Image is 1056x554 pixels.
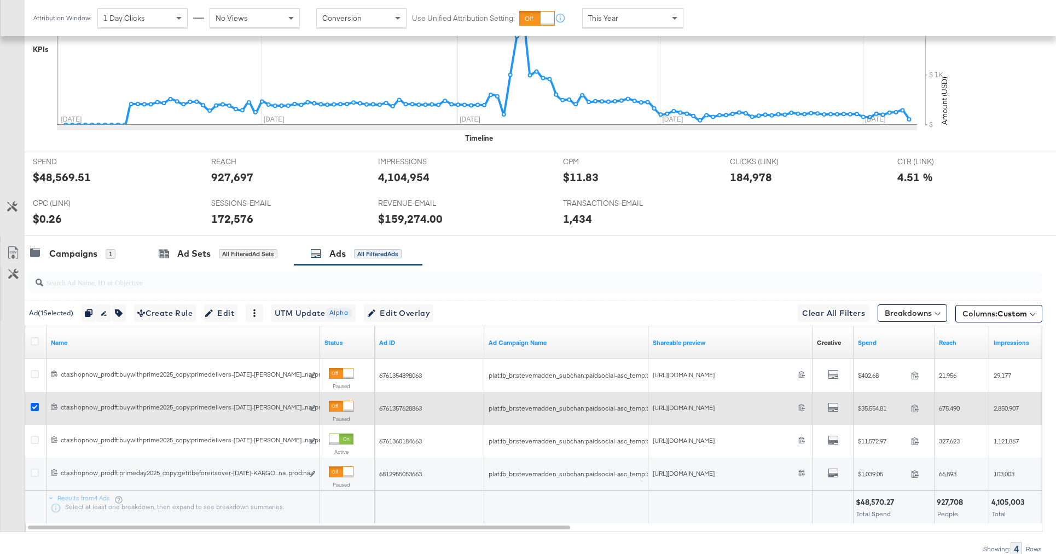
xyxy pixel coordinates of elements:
div: 927,708 [937,497,966,507]
div: Creative [817,338,841,347]
div: 4,105,003 [991,497,1028,507]
span: plat:fb_br:stevemadden_subchan:paidsocial-asc_temp:buywithprime-retargetingDPAs_obj:sales_cat:all... [489,470,805,478]
button: Columns:Custom [955,305,1042,322]
span: $35,554.81 [858,404,907,412]
div: All Filtered Ads [354,249,402,259]
div: $11.83 [563,169,599,185]
span: REVENUE-EMAIL [378,198,460,209]
span: $1,039.05 [858,470,907,478]
button: Edit [204,304,237,322]
a: The number of times your ad was served. On mobile apps an ad is counted as served the first time ... [994,338,1040,347]
div: Ads [329,247,346,260]
div: Campaigns [49,247,97,260]
span: Create Rule [137,307,193,320]
div: Ad Sets [177,247,211,260]
span: TRANSACTIONS-EMAIL [563,198,645,209]
button: Clear All Filters [798,304,869,322]
span: CPC (LINK) [33,198,115,209]
span: REACH [211,157,293,167]
span: IMPRESSIONS [378,157,460,167]
a: Ad Name. [51,338,316,347]
div: All Filtered Ad Sets [219,249,277,259]
div: $0.26 [33,211,62,227]
span: $402.68 [858,371,907,379]
span: Alpha [325,308,352,318]
div: cta:shopnow_prodft:primeday2025_copy:getitbeforeitsover-[DATE]-KARGO...na_prod:na [61,469,303,477]
text: Amount (USD) [939,77,949,125]
span: People [937,510,958,518]
button: UTM UpdateAlpha [271,304,356,322]
span: $11,572.97 [858,437,907,445]
div: [URL][DOMAIN_NAME] [653,371,798,380]
span: Total [992,510,1006,518]
label: Paused [329,383,353,390]
div: Rows [1025,545,1042,553]
div: cta:shopnow_prodft:buywithprime2025_copy:primedelivers-[DATE]-[PERSON_NAME]...na_prod:na [61,403,303,412]
div: KPIs [33,44,49,55]
div: Attribution Window: [33,14,92,22]
div: Timeline [465,133,493,143]
div: 184,978 [730,169,772,185]
span: No Views [216,13,248,23]
a: Shows the current state of your Ad. [324,338,370,347]
a: The total amount spent to date. [858,338,930,347]
span: SPEND [33,157,115,167]
span: UTM Update [275,307,352,320]
span: Edit [207,307,234,320]
div: 4,104,954 [378,169,430,185]
span: Edit Overlay [367,307,430,320]
div: 1 [106,249,115,259]
span: 2,850,907 [994,404,1019,412]
span: 6761357628863 [379,404,422,412]
div: 1,434 [563,211,592,227]
span: CPM [563,157,645,167]
input: Search Ad Name, ID or Objective [43,267,949,288]
label: Paused [329,481,353,488]
div: cta:shopnow_prodft:buywithprime2025_copy:primedelivers-[DATE]-[PERSON_NAME]...na_prod:na [61,370,303,379]
label: Active [329,448,353,455]
div: $48,569.51 [33,169,91,185]
div: 927,697 [211,169,253,185]
label: Paused [329,415,353,423]
span: CTR (LINK) [897,157,979,167]
div: Ad ( 1 Selected) [29,308,73,318]
span: This Year [588,13,618,23]
span: SESSIONS-EMAIL [211,198,293,209]
span: 103,003 [994,470,1014,478]
button: Breakdowns [878,304,947,322]
span: 327,623 [939,437,960,445]
span: 29,177 [994,371,1011,379]
button: Edit Overlay [364,304,433,322]
a: Your Ad ID. [379,338,480,347]
span: 66,893 [939,470,956,478]
a: Shows the creative associated with your ad. [817,338,841,347]
div: [URL][DOMAIN_NAME] [653,469,798,478]
span: 675,490 [939,404,960,412]
a: Name of Campaign this Ad belongs to. [489,338,644,347]
span: Columns: [962,308,1027,319]
span: 6761354898063 [379,371,422,379]
div: [URL][DOMAIN_NAME] [653,436,798,446]
button: Create Rule [134,304,196,322]
span: Custom [997,309,1027,319]
label: Use Unified Attribution Setting: [412,13,515,24]
span: Total Spend [856,510,891,518]
span: 6761360184663 [379,437,422,445]
span: 6812955053663 [379,470,422,478]
a: Ad preview shareable link [653,338,808,347]
a: The number of people your ad was served to. [939,338,985,347]
div: 4.51 % [897,169,933,185]
span: plat:fb_br:stevemadden_subchan:paidsocial-asc_temp:buywithprime-retargetingDPAs_obj:sales_cat:all... [489,371,805,379]
div: [URL][DOMAIN_NAME] [653,403,798,413]
div: 172,576 [211,211,253,227]
span: 21,956 [939,371,956,379]
div: $159,274.00 [378,211,443,227]
div: Showing: [983,545,1011,553]
span: Conversion [322,13,362,23]
span: CLICKS (LINK) [730,157,812,167]
span: Clear All Filters [802,307,865,320]
span: plat:fb_br:stevemadden_subchan:paidsocial-asc_temp:buywithprime-retargetingDPAs_obj:sales_cat:all... [489,437,805,445]
span: 1,121,867 [994,437,1019,445]
div: $48,570.27 [856,497,897,507]
span: 1 Day Clicks [103,13,145,23]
